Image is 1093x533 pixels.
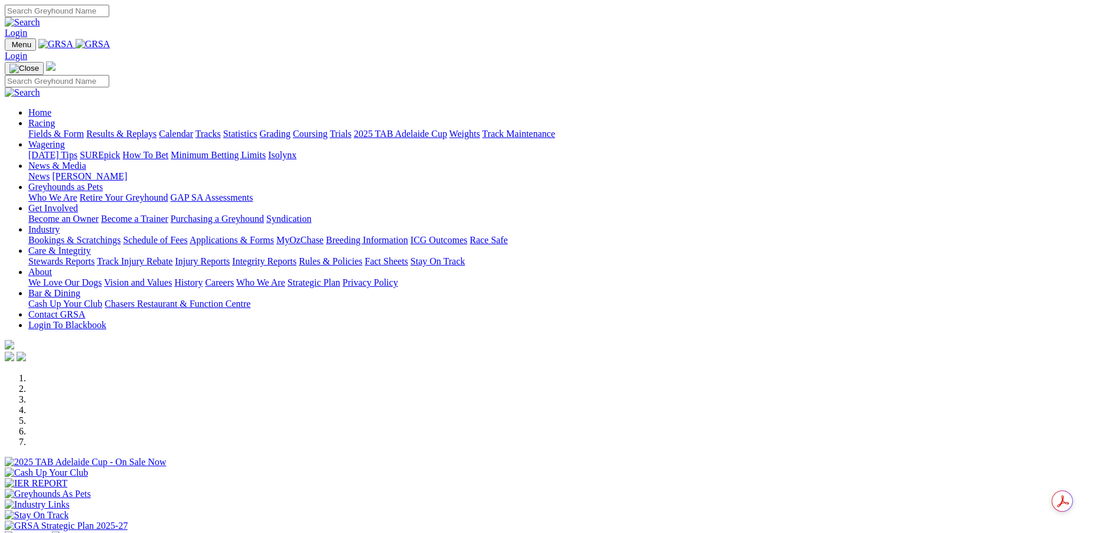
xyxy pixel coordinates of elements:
[28,150,77,160] a: [DATE] Tips
[46,61,56,71] img: logo-grsa-white.png
[52,171,127,181] a: [PERSON_NAME]
[28,224,60,234] a: Industry
[101,214,168,224] a: Become a Trainer
[76,39,110,50] img: GRSA
[195,129,221,139] a: Tracks
[449,129,480,139] a: Weights
[159,129,193,139] a: Calendar
[175,256,230,266] a: Injury Reports
[28,256,94,266] a: Stewards Reports
[174,277,203,287] a: History
[329,129,351,139] a: Trials
[80,192,168,202] a: Retire Your Greyhound
[299,256,363,266] a: Rules & Policies
[236,277,285,287] a: Who We Are
[190,235,274,245] a: Applications & Forms
[28,107,51,117] a: Home
[5,521,128,531] img: GRSA Strategic Plan 2025-27
[28,139,65,149] a: Wagering
[5,75,109,87] input: Search
[288,277,340,287] a: Strategic Plan
[5,510,68,521] img: Stay On Track
[469,235,507,245] a: Race Safe
[266,214,311,224] a: Syndication
[5,340,14,349] img: logo-grsa-white.png
[28,192,1088,203] div: Greyhounds as Pets
[12,40,31,49] span: Menu
[28,299,102,309] a: Cash Up Your Club
[28,182,103,192] a: Greyhounds as Pets
[5,51,27,61] a: Login
[105,299,250,309] a: Chasers Restaurant & Function Centre
[28,129,1088,139] div: Racing
[9,64,39,73] img: Close
[28,192,77,202] a: Who We Are
[28,161,86,171] a: News & Media
[482,129,555,139] a: Track Maintenance
[28,214,1088,224] div: Get Involved
[28,288,80,298] a: Bar & Dining
[5,38,36,51] button: Toggle navigation
[28,267,52,277] a: About
[5,17,40,28] img: Search
[28,150,1088,161] div: Wagering
[123,150,169,160] a: How To Bet
[28,277,1088,288] div: About
[28,129,84,139] a: Fields & Form
[293,129,328,139] a: Coursing
[28,203,78,213] a: Get Involved
[28,277,102,287] a: We Love Our Dogs
[28,246,91,256] a: Care & Integrity
[5,457,167,467] img: 2025 TAB Adelaide Cup - On Sale Now
[28,214,99,224] a: Become an Owner
[5,5,109,17] input: Search
[326,235,408,245] a: Breeding Information
[205,277,234,287] a: Careers
[5,352,14,361] img: facebook.svg
[354,129,447,139] a: 2025 TAB Adelaide Cup
[342,277,398,287] a: Privacy Policy
[171,150,266,160] a: Minimum Betting Limits
[28,171,50,181] a: News
[17,352,26,361] img: twitter.svg
[171,192,253,202] a: GAP SA Assessments
[5,478,67,489] img: IER REPORT
[5,28,27,38] a: Login
[28,320,106,330] a: Login To Blackbook
[86,129,156,139] a: Results & Replays
[123,235,187,245] a: Schedule of Fees
[28,235,1088,246] div: Industry
[38,39,73,50] img: GRSA
[5,489,91,499] img: Greyhounds As Pets
[5,62,44,75] button: Toggle navigation
[410,256,465,266] a: Stay On Track
[410,235,467,245] a: ICG Outcomes
[97,256,172,266] a: Track Injury Rebate
[28,118,55,128] a: Racing
[268,150,296,160] a: Isolynx
[28,309,85,319] a: Contact GRSA
[5,87,40,98] img: Search
[171,214,264,224] a: Purchasing a Greyhound
[276,235,324,245] a: MyOzChase
[5,467,88,478] img: Cash Up Your Club
[260,129,291,139] a: Grading
[80,150,120,160] a: SUREpick
[28,299,1088,309] div: Bar & Dining
[104,277,172,287] a: Vision and Values
[232,256,296,266] a: Integrity Reports
[28,235,120,245] a: Bookings & Scratchings
[223,129,257,139] a: Statistics
[365,256,408,266] a: Fact Sheets
[28,171,1088,182] div: News & Media
[28,256,1088,267] div: Care & Integrity
[5,499,70,510] img: Industry Links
